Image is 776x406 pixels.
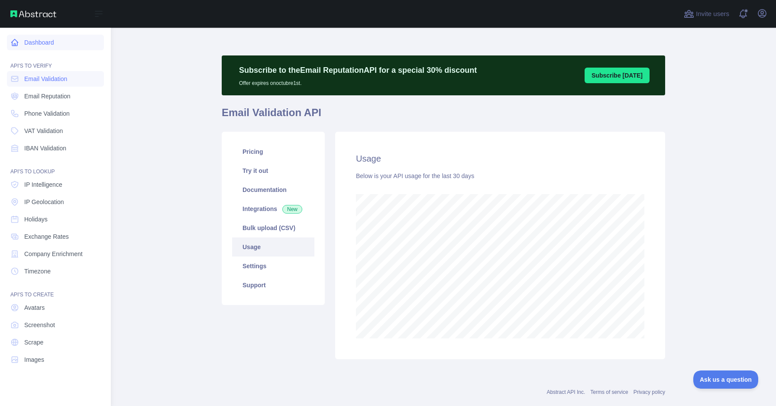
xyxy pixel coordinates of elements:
a: Email Reputation [7,88,104,104]
button: Subscribe [DATE] [585,68,650,83]
a: Settings [232,257,314,276]
span: Timezone [24,267,51,276]
a: Exchange Rates [7,229,104,244]
a: Pricing [232,142,314,161]
span: Phone Validation [24,109,70,118]
span: IP Geolocation [24,198,64,206]
h1: Email Validation API [222,106,665,127]
span: Holidays [24,215,48,224]
a: Integrations New [232,199,314,218]
span: IP Intelligence [24,180,62,189]
h2: Usage [356,153,644,165]
a: Holidays [7,211,104,227]
a: Bulk upload (CSV) [232,218,314,237]
a: IP Intelligence [7,177,104,192]
div: API'S TO LOOKUP [7,158,104,175]
span: Email Reputation [24,92,71,101]
a: IP Geolocation [7,194,104,210]
a: Screenshot [7,317,104,333]
a: Avatars [7,300,104,315]
p: Subscribe to the Email Reputation API for a special 30 % discount [239,64,477,76]
button: Invite users [682,7,731,21]
span: Invite users [696,9,729,19]
a: Phone Validation [7,106,104,121]
a: Usage [232,237,314,257]
a: Timezone [7,263,104,279]
a: Dashboard [7,35,104,50]
a: Support [232,276,314,295]
a: Abstract API Inc. [547,389,585,395]
a: Try it out [232,161,314,180]
a: Email Validation [7,71,104,87]
a: Terms of service [590,389,628,395]
a: Images [7,352,104,367]
a: IBAN Validation [7,140,104,156]
div: API'S TO CREATE [7,281,104,298]
span: Screenshot [24,321,55,329]
span: Exchange Rates [24,232,69,241]
div: Below is your API usage for the last 30 days [356,172,644,180]
span: Company Enrichment [24,250,83,258]
iframe: Toggle Customer Support [693,370,759,389]
a: Privacy policy [634,389,665,395]
span: Scrape [24,338,43,347]
span: Avatars [24,303,45,312]
a: VAT Validation [7,123,104,139]
span: New [282,205,302,214]
span: IBAN Validation [24,144,66,153]
a: Company Enrichment [7,246,104,262]
img: Abstract API [10,10,56,17]
span: Email Validation [24,75,67,83]
a: Documentation [232,180,314,199]
span: Images [24,355,44,364]
div: API'S TO VERIFY [7,52,104,69]
a: Scrape [7,335,104,350]
p: Offer expires on octubre 1st. [239,76,477,87]
span: VAT Validation [24,127,63,135]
